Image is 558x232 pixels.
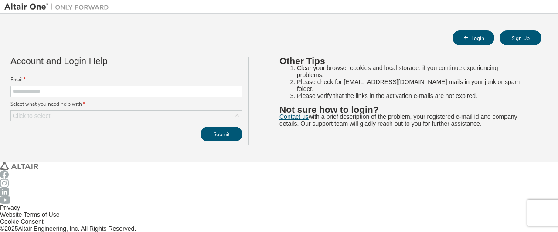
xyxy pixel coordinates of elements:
[279,57,523,64] h2: Other Tips
[10,57,196,64] div: Account and Login Help
[201,127,242,141] button: Submit
[10,76,242,83] label: Email
[4,3,113,11] img: Altair One
[500,30,541,45] button: Sign Up
[279,113,309,120] a: Contact us
[297,64,523,78] li: Clear your browser cookies and local storage, if you continue experiencing problems.
[13,112,50,119] div: Click to select
[11,111,242,121] div: Click to select
[279,106,523,113] h2: Not sure how to login?
[453,30,494,45] button: Login
[10,100,242,107] label: Select what you need help with
[297,92,523,99] li: Please verify that the links in the activation e-mails are not expired.
[297,78,523,92] li: Please check for [EMAIL_ADDRESS][DOMAIN_NAME] mails in your junk or spam folder.
[279,113,517,127] span: with a brief description of the problem, your registered e-mail id and company details. Our suppo...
